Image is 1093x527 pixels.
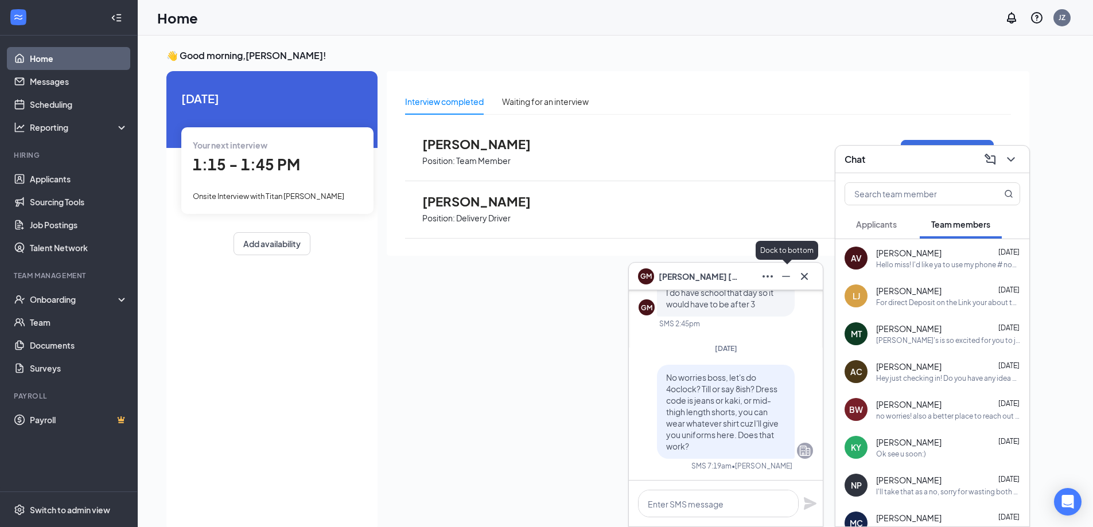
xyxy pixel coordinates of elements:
[876,512,942,524] span: [PERSON_NAME]
[998,361,1020,370] span: [DATE]
[234,232,310,255] button: Add availability
[14,504,25,516] svg: Settings
[30,334,128,357] a: Documents
[851,328,862,339] div: MT
[876,436,942,448] span: [PERSON_NAME]
[998,437,1020,446] span: [DATE]
[181,89,363,107] span: [DATE]
[798,270,811,283] svg: Cross
[659,270,739,283] span: [PERSON_NAME] [PERSON_NAME]
[30,47,128,70] a: Home
[30,213,128,236] a: Job Postings
[876,335,1020,345] div: [PERSON_NAME]'s is so excited for you to join our team! Do you know anyone else who might be inte...
[14,294,25,305] svg: UserCheck
[876,361,942,372] span: [PERSON_NAME]
[851,442,861,453] div: KY
[666,372,779,451] span: No worries boss, let's do 4oclock? Till or say 8ish? Dress code is jeans or kaki, or mid-thigh le...
[876,399,942,410] span: [PERSON_NAME]
[876,411,1020,421] div: no worries! also a better place to reach out to me is my cell, I only check this twice a day for ...
[798,444,812,458] svg: Company
[850,366,862,377] div: AC
[851,479,862,491] div: NP
[193,192,344,201] span: Onsite Interview with Titan [PERSON_NAME]
[876,487,1020,497] div: I'll take that as a no, sorry for wasting both our times boss!
[30,167,128,190] a: Applicants
[30,70,128,93] a: Messages
[845,183,981,205] input: Search team member
[422,213,455,224] p: Position:
[157,8,198,28] h1: Home
[756,241,818,260] div: Dock to bottom
[422,136,549,151] span: [PERSON_NAME]
[856,219,897,229] span: Applicants
[876,474,942,486] span: [PERSON_NAME]
[715,344,737,353] span: [DATE]
[876,247,942,259] span: [PERSON_NAME]
[732,461,792,471] span: • [PERSON_NAME]
[422,194,549,209] span: [PERSON_NAME]
[641,303,652,313] div: GM
[30,311,128,334] a: Team
[876,260,1020,270] div: Hello miss! I'd like ya to use my phone # now since I only check this about twice a day. Its [PHO...
[998,399,1020,408] span: [DATE]
[1005,11,1018,25] svg: Notifications
[761,270,775,283] svg: Ellipses
[456,213,511,224] p: Delivery Driver
[30,408,128,431] a: PayrollCrown
[849,404,863,415] div: BW
[876,285,942,296] span: [PERSON_NAME]
[30,122,129,133] div: Reporting
[779,270,793,283] svg: Minimize
[1004,153,1018,166] svg: ChevronDown
[983,153,997,166] svg: ComposeMessage
[14,122,25,133] svg: Analysis
[14,391,126,401] div: Payroll
[111,12,122,24] svg: Collapse
[30,190,128,213] a: Sourcing Tools
[998,248,1020,256] span: [DATE]
[931,219,990,229] span: Team members
[30,357,128,380] a: Surveys
[876,449,926,459] div: Ok see u soon:)
[1059,13,1065,22] div: JZ
[659,319,700,329] div: SMS 2:45pm
[456,155,511,166] p: Team Member
[876,373,1020,383] div: Hey just checking in! Do you have any idea when that text with my schedule might be coming through?
[405,95,484,108] div: Interview completed
[876,298,1020,307] div: For direct Deposit on the Link your about to get please put no! if you would like to have your ch...
[803,497,817,510] svg: Plane
[759,267,777,286] button: Ellipses
[166,49,1029,62] h3: 👋 Good morning, [PERSON_NAME] !
[998,475,1020,483] span: [DATE]
[845,153,865,166] h3: Chat
[14,271,126,280] div: Team Management
[1054,488,1082,516] div: Open Intercom Messenger
[13,11,24,23] svg: WorkstreamLogo
[1030,11,1044,25] svg: QuestionInfo
[422,155,455,166] p: Position:
[30,504,110,516] div: Switch to admin view
[14,150,126,160] div: Hiring
[30,93,128,116] a: Scheduling
[851,252,862,264] div: AV
[795,267,814,286] button: Cross
[193,155,300,174] span: 1:15 - 1:45 PM
[901,140,994,165] button: Move to next stage
[998,323,1020,332] span: [DATE]
[981,150,999,169] button: ComposeMessage
[998,286,1020,294] span: [DATE]
[777,267,795,286] button: Minimize
[876,323,942,334] span: [PERSON_NAME]
[1002,150,1020,169] button: ChevronDown
[998,513,1020,521] span: [DATE]
[691,461,732,471] div: SMS 7:19am
[502,95,589,108] div: Waiting for an interview
[853,290,860,302] div: LJ
[1004,189,1013,198] svg: MagnifyingGlass
[30,236,128,259] a: Talent Network
[30,294,118,305] div: Onboarding
[193,140,267,150] span: Your next interview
